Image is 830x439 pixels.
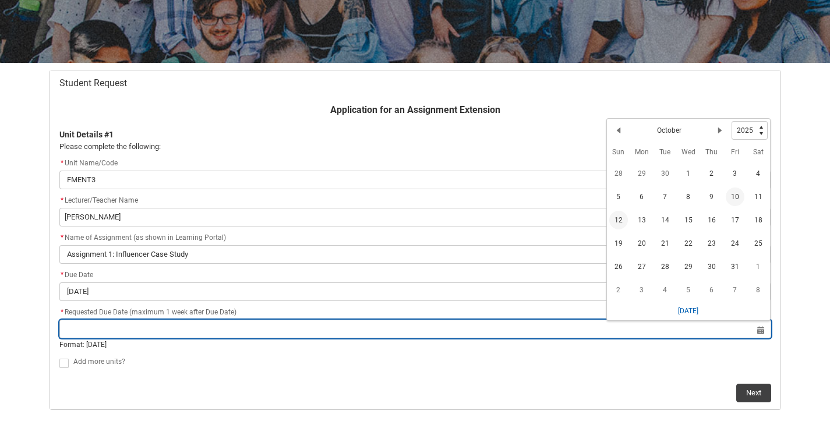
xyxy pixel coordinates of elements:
span: 10 [726,187,744,206]
span: Lecturer/Teacher Name [65,196,138,204]
td: 2025-10-14 [654,208,677,232]
td: 2025-10-11 [747,185,770,208]
span: 15 [679,211,698,229]
td: 2025-10-05 [607,185,630,208]
td: 2025-10-15 [677,208,700,232]
span: 7 [656,187,674,206]
span: 30 [656,164,674,183]
td: 2025-11-01 [747,255,770,278]
span: 23 [702,234,721,253]
span: 4 [656,281,674,299]
td: 2025-10-22 [677,232,700,255]
span: 16 [702,211,721,229]
span: 7 [726,281,744,299]
button: Next Month [711,121,729,140]
td: 2025-10-18 [747,208,770,232]
span: 1 [679,164,698,183]
span: 17 [726,211,744,229]
abbr: Sunday [612,148,624,156]
span: 3 [633,281,651,299]
abbr: required [61,271,63,279]
span: 5 [609,187,628,206]
span: Student Request [59,77,127,89]
td: 2025-10-06 [630,185,654,208]
abbr: Thursday [705,148,718,156]
span: 3 [726,164,744,183]
p: Please complete the following: [59,141,771,153]
td: 2025-10-13 [630,208,654,232]
span: 21 [656,234,674,253]
span: 19 [609,234,628,253]
button: Previous Month [609,121,628,140]
td: 2025-10-16 [700,208,723,232]
span: 5 [679,281,698,299]
td: 2025-10-10 [723,185,747,208]
span: 9 [702,187,721,206]
td: 2025-11-02 [607,278,630,302]
span: 13 [633,211,651,229]
span: 8 [679,187,698,206]
span: 2 [702,164,721,183]
td: 2025-10-29 [677,255,700,278]
span: 2 [609,281,628,299]
td: 2025-10-30 [700,255,723,278]
abbr: Monday [635,148,649,156]
span: 11 [749,187,768,206]
td: 2025-10-26 [607,255,630,278]
span: Unit Name/Code [59,159,118,167]
td: 2025-11-08 [747,278,770,302]
td: 2025-10-17 [723,208,747,232]
abbr: Friday [731,148,739,156]
span: Due Date [59,271,93,279]
div: Format: [DATE] [59,339,771,350]
span: 22 [679,234,698,253]
td: 2025-11-05 [677,278,700,302]
td: 2025-10-23 [700,232,723,255]
td: 2025-10-27 [630,255,654,278]
td: 2025-10-02 [700,162,723,185]
td: 2025-09-29 [630,162,654,185]
td: 2025-09-30 [654,162,677,185]
abbr: Saturday [753,148,764,156]
td: 2025-10-01 [677,162,700,185]
span: 27 [633,257,651,276]
td: 2025-10-03 [723,162,747,185]
article: Redu_Student_Request flow [50,70,781,410]
span: 6 [702,281,721,299]
td: 2025-10-12 [607,208,630,232]
button: [DATE] [677,302,699,320]
span: 6 [633,187,651,206]
span: 20 [633,234,651,253]
span: 29 [633,164,651,183]
td: 2025-10-28 [654,255,677,278]
span: 18 [749,211,768,229]
td: 2025-10-04 [747,162,770,185]
span: Requested Due Date (maximum 1 week after Due Date) [59,308,236,316]
td: 2025-10-31 [723,255,747,278]
abbr: required [61,196,63,204]
abbr: Tuesday [659,148,670,156]
span: 28 [609,164,628,183]
td: 2025-11-03 [630,278,654,302]
span: 26 [609,257,628,276]
span: Add more units? [73,357,125,366]
span: Name of Assignment (as shown in Learning Portal) [59,233,226,242]
td: 2025-10-21 [654,232,677,255]
td: 2025-11-04 [654,278,677,302]
span: 1 [749,257,768,276]
td: 2025-10-09 [700,185,723,208]
span: 14 [656,211,674,229]
span: 29 [679,257,698,276]
span: 28 [656,257,674,276]
abbr: required [61,233,63,242]
button: Next [736,384,771,402]
abbr: required [61,308,63,316]
td: 2025-10-20 [630,232,654,255]
span: 4 [749,164,768,183]
td: 2025-10-19 [607,232,630,255]
td: 2025-10-24 [723,232,747,255]
span: 24 [726,234,744,253]
b: Unit Details #1 [59,130,114,139]
span: 8 [749,281,768,299]
td: 2025-11-06 [700,278,723,302]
